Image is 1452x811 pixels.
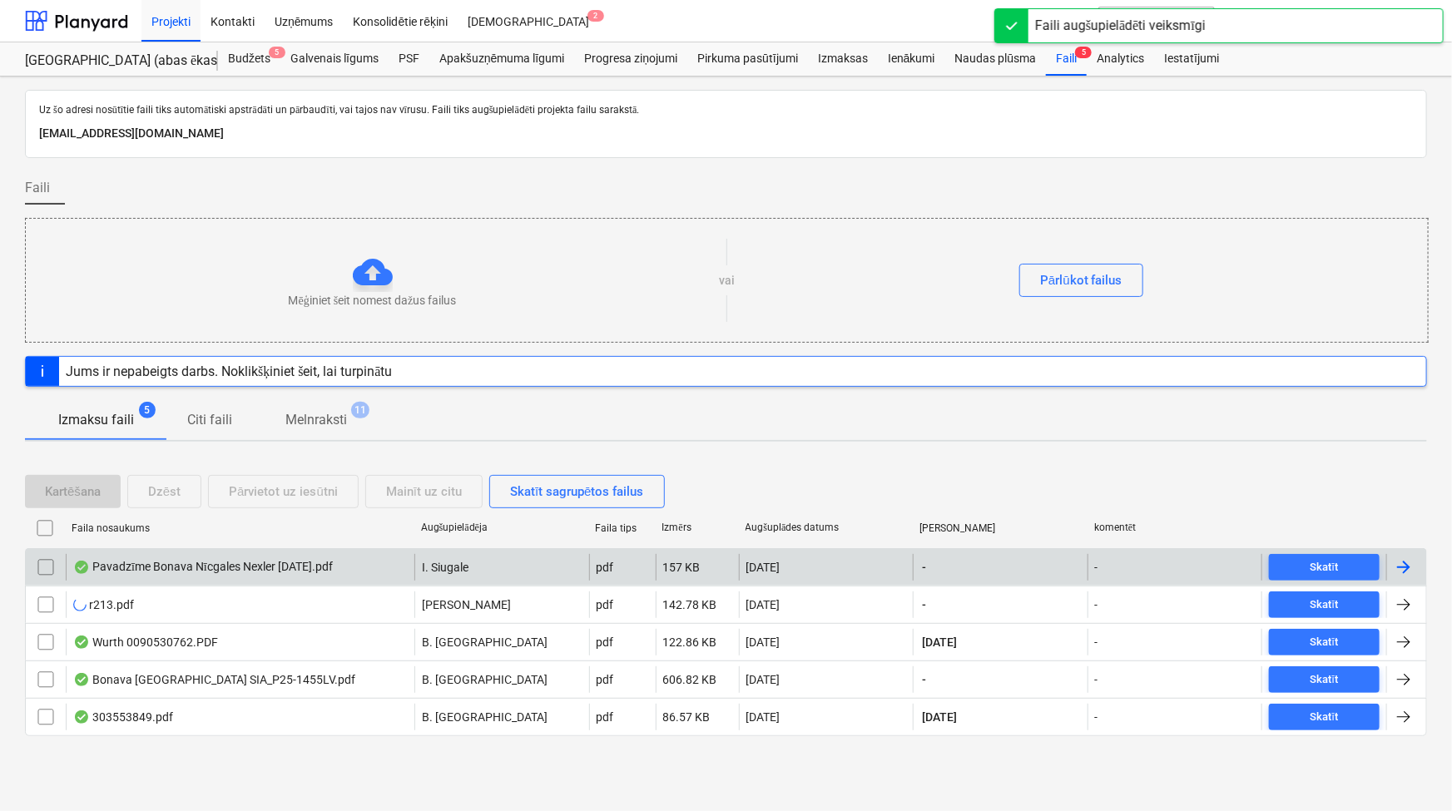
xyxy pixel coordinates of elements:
div: - [1095,673,1098,686]
div: Faili [1046,42,1087,76]
div: Izmērs [662,522,732,534]
div: Jums ir nepabeigts darbs. Noklikšķiniet šeit, lai turpinātu [66,363,393,379]
p: [EMAIL_ADDRESS][DOMAIN_NAME] [39,124,1413,144]
div: Skatīt [1311,596,1339,615]
a: Galvenais līgums [280,42,389,76]
div: [GEOGRAPHIC_DATA] (abas ēkas - PRJ2002936 un PRJ2002937) 2601965 [25,52,198,70]
a: Iestatījumi [1154,42,1229,76]
a: Pirkuma pasūtījumi [687,42,808,76]
div: pdf [597,673,614,686]
div: pdf [597,561,614,574]
a: Faili5 [1046,42,1087,76]
div: - [1095,598,1098,611]
div: Faili augšupielādēti veiksmīgi [1035,16,1206,36]
div: 303553849.pdf [73,710,173,724]
div: pdf [597,635,614,649]
div: 142.78 KB [663,598,717,611]
span: Faili [25,178,50,198]
div: Skatīt [1311,558,1339,577]
div: Pārlūkot failus [1040,270,1122,291]
a: PSF [389,42,429,76]
div: OCR pabeigts [73,710,90,724]
span: - [920,596,928,613]
div: [DATE] [746,598,781,611]
a: Analytics [1087,42,1154,76]
button: Skatīt [1269,629,1380,655]
div: [DATE] [746,710,781,724]
div: [DATE] [746,673,781,686]
p: Mēģiniet šeit nomest dažus failus [289,292,457,309]
div: Augšuplādes datums [746,522,907,534]
div: 157 KB [663,561,701,574]
button: Pārlūkot failus [1019,264,1143,297]
p: Melnraksti [285,410,347,430]
p: I. Siugale [422,559,468,576]
div: - [1095,710,1098,724]
div: OCR pabeigts [73,673,90,686]
div: 86.57 KB [663,710,711,724]
button: Skatīt [1269,554,1380,581]
div: Skatīt [1311,633,1339,652]
a: Budžets5 [218,42,280,76]
span: 5 [1075,47,1092,58]
div: [DATE] [746,635,781,649]
div: 606.82 KB [663,673,717,686]
p: [PERSON_NAME] [422,596,511,613]
button: Skatīt [1269,704,1380,730]
div: - [1095,635,1098,649]
span: 11 [351,402,369,418]
p: B. [GEOGRAPHIC_DATA] [422,634,548,650]
span: - [920,559,928,576]
div: pdf [597,598,614,611]
div: Mēģiniet šeit nomest dažus failusvaiPārlūkot failus [25,218,1429,343]
button: Skatīt [1269,591,1380,618]
a: Ienākumi [878,42,945,76]
a: Naudas plūsma [945,42,1047,76]
p: Izmaksu faili [58,410,134,430]
div: Skatīt [1311,708,1339,727]
div: OCR pabeigts [73,561,90,574]
span: [DATE] [920,709,959,725]
div: Bonava [GEOGRAPHIC_DATA] SIA_P25-1455LV.pdf [73,673,355,686]
div: Pavadzīme Bonava Nīcgales Nexler [DATE].pdf [73,560,333,574]
span: 5 [269,47,285,58]
span: 5 [139,402,156,418]
div: r213.pdf [73,598,134,611]
div: 122.86 KB [663,635,717,649]
div: Faila nosaukums [72,522,408,534]
iframe: Chat Widget [1369,731,1452,811]
div: - [1095,561,1098,574]
button: Skatīt [1269,666,1380,693]
div: Skatīt [1311,670,1339,690]
div: Wurth 0090530762.PDF [73,635,218,649]
div: Notiek OCR [73,598,87,611]
a: Progresa ziņojumi [574,42,687,76]
p: Citi faili [187,410,232,430]
div: Skatīt sagrupētos failus [510,481,644,502]
p: vai [719,272,735,289]
span: 2 [587,10,604,22]
span: [DATE] [920,634,959,650]
div: Augšupielādēja [421,522,582,534]
span: - [920,671,928,688]
div: Faila tips [596,522,649,534]
div: [PERSON_NAME] [919,522,1081,534]
p: B. [GEOGRAPHIC_DATA] [422,709,548,725]
p: B. [GEOGRAPHIC_DATA] [422,671,548,688]
div: OCR pabeigts [73,635,90,649]
a: Apakšuzņēmuma līgumi [429,42,574,76]
a: Izmaksas [808,42,878,76]
div: [DATE] [746,561,781,574]
button: Skatīt sagrupētos failus [489,475,665,508]
div: Budžets [218,42,280,76]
